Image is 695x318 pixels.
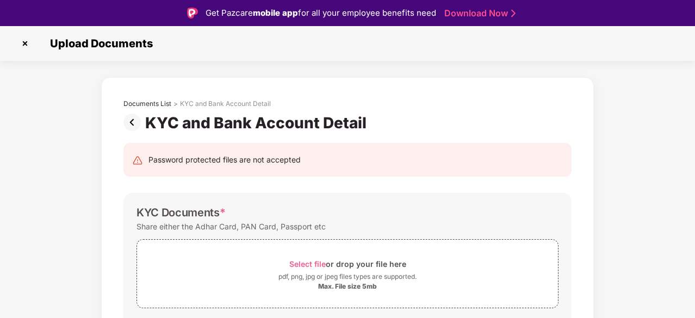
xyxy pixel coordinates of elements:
div: or drop your file here [289,257,406,271]
img: svg+xml;base64,PHN2ZyBpZD0iQ3Jvc3MtMzJ4MzIiIHhtbG5zPSJodHRwOi8vd3d3LnczLm9yZy8yMDAwL3N2ZyIgd2lkdG... [16,35,34,52]
div: pdf, png, jpg or jpeg files types are supported. [278,271,417,282]
div: Max. File size 5mb [318,282,377,291]
img: Logo [187,8,198,18]
img: svg+xml;base64,PHN2ZyBpZD0iUHJldi0zMngzMiIgeG1sbnM9Imh0dHA6Ly93d3cudzMub3JnLzIwMDAvc3ZnIiB3aWR0aD... [123,114,145,131]
div: KYC and Bank Account Detail [145,114,371,132]
div: Documents List [123,99,171,108]
div: Get Pazcare for all your employee benefits need [206,7,436,20]
img: svg+xml;base64,PHN2ZyB4bWxucz0iaHR0cDovL3d3dy53My5vcmcvMjAwMC9zdmciIHdpZHRoPSIyNCIgaGVpZ2h0PSIyNC... [132,155,143,166]
div: Share either the Adhar Card, PAN Card, Passport etc [136,219,326,234]
div: KYC and Bank Account Detail [180,99,271,108]
span: Select fileor drop your file herepdf, png, jpg or jpeg files types are supported.Max. File size 5mb [137,248,558,300]
strong: mobile app [253,8,298,18]
a: Download Now [444,8,512,19]
div: > [173,99,178,108]
div: Password protected files are not accepted [148,154,301,166]
span: Select file [289,259,326,269]
span: Upload Documents [39,37,158,50]
img: Stroke [511,8,516,19]
div: KYC Documents [136,206,226,219]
